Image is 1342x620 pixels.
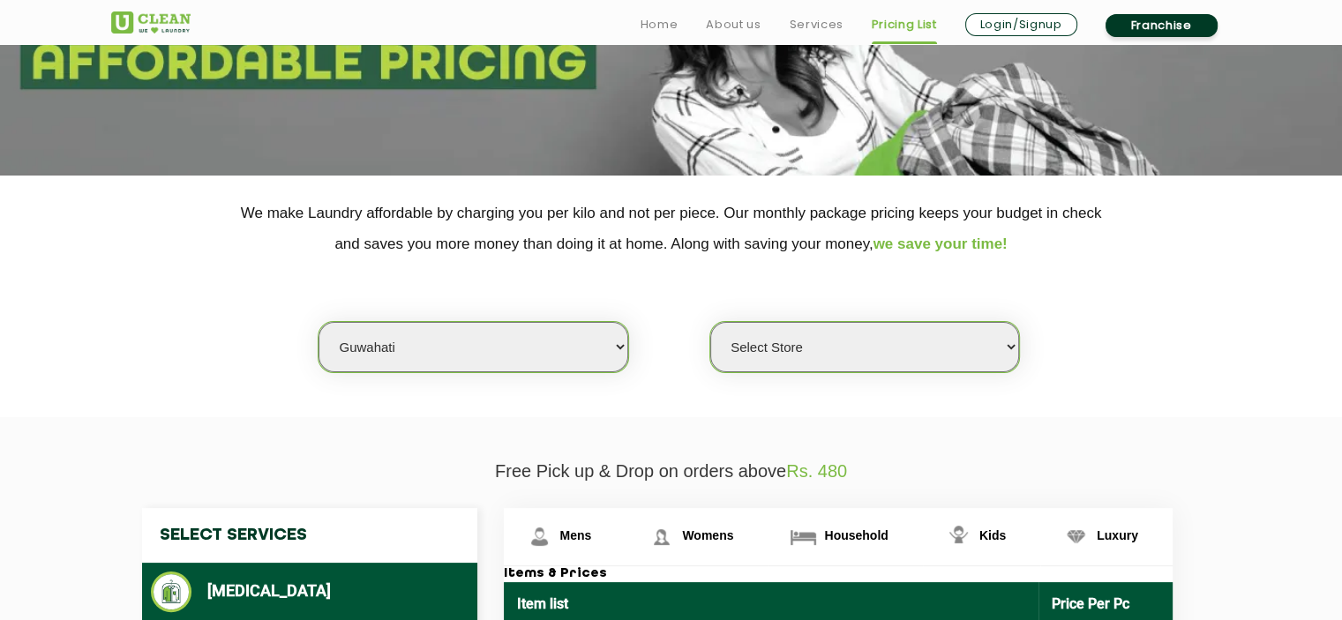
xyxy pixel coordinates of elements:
[682,528,733,542] span: Womens
[1097,528,1138,542] span: Luxury
[641,14,678,35] a: Home
[111,198,1232,259] p: We make Laundry affordable by charging you per kilo and not per piece. Our monthly package pricin...
[789,14,843,35] a: Services
[1106,14,1218,37] a: Franchise
[524,521,555,552] img: Mens
[151,571,192,612] img: Dry Cleaning
[706,14,761,35] a: About us
[142,508,477,563] h4: Select Services
[111,11,191,34] img: UClean Laundry and Dry Cleaning
[111,461,1232,482] p: Free Pick up & Drop on orders above
[979,528,1006,542] span: Kids
[151,571,469,612] li: [MEDICAL_DATA]
[788,521,819,552] img: Household
[1061,521,1091,552] img: Luxury
[965,13,1077,36] a: Login/Signup
[504,566,1173,582] h3: Items & Prices
[872,14,937,35] a: Pricing List
[646,521,677,552] img: Womens
[786,461,847,481] span: Rs. 480
[824,528,888,542] span: Household
[560,528,592,542] span: Mens
[873,235,1008,252] span: we save your time!
[943,521,974,552] img: Kids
